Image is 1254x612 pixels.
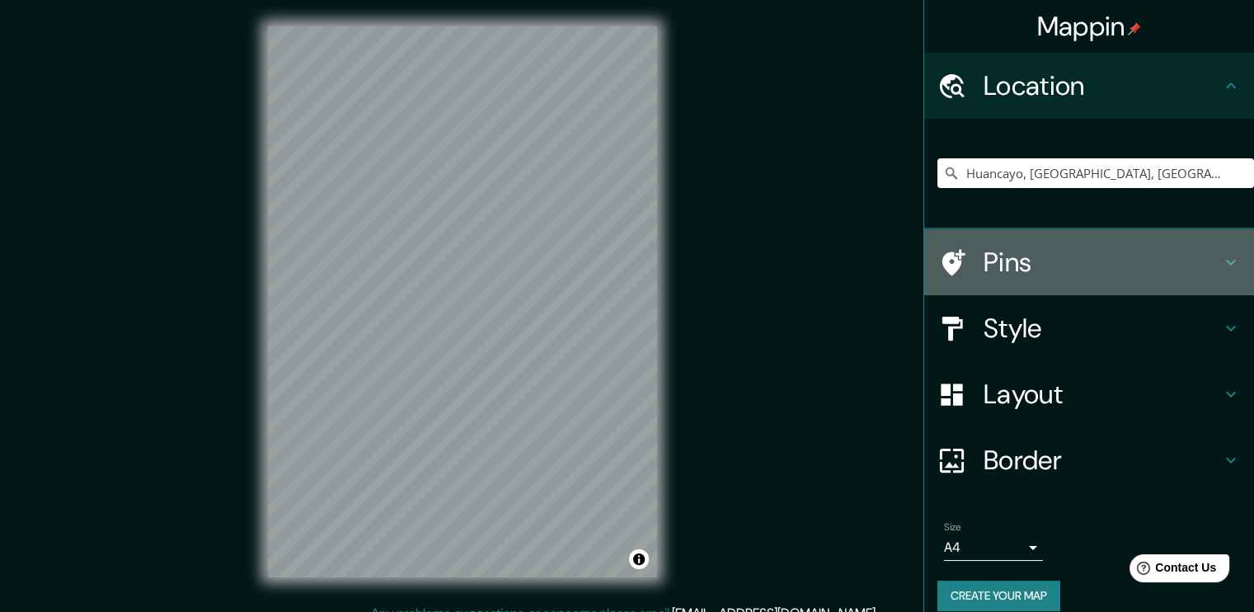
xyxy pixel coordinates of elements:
input: Pick your city or area [937,158,1254,188]
h4: Style [984,312,1221,345]
iframe: Help widget launcher [1107,548,1236,594]
button: Create your map [937,581,1060,611]
div: Layout [924,361,1254,427]
h4: Layout [984,378,1221,411]
img: pin-icon.png [1128,22,1141,35]
h4: Pins [984,246,1221,279]
div: Location [924,53,1254,119]
div: Border [924,427,1254,493]
button: Toggle attribution [629,549,649,569]
div: A4 [944,534,1043,561]
canvas: Map [268,26,657,577]
h4: Mappin [1037,10,1142,43]
label: Size [944,520,961,534]
div: Pins [924,229,1254,295]
h4: Location [984,69,1221,102]
h4: Border [984,444,1221,477]
div: Style [924,295,1254,361]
